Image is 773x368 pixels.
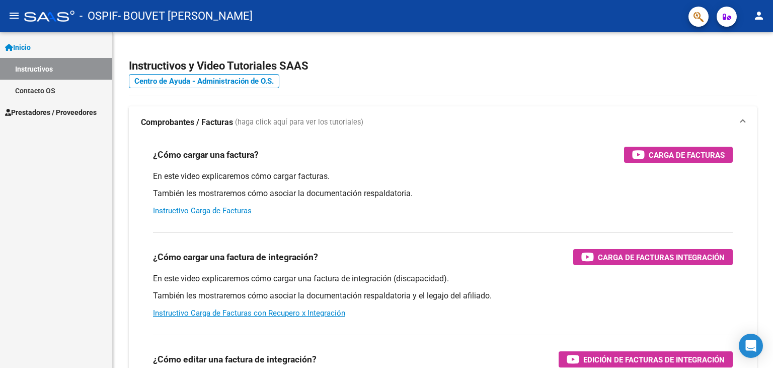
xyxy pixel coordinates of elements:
[559,351,733,367] button: Edición de Facturas de integración
[753,10,765,22] mat-icon: person
[583,353,725,366] span: Edición de Facturas de integración
[118,5,253,27] span: - BOUVET [PERSON_NAME]
[129,106,757,139] mat-expansion-panel-header: Comprobantes / Facturas (haga click aquí para ver los tutoriales)
[129,56,757,76] h2: Instructivos y Video Tutoriales SAAS
[5,107,97,118] span: Prestadores / Proveedores
[129,74,279,88] a: Centro de Ayuda - Administración de O.S.
[8,10,20,22] mat-icon: menu
[141,117,233,128] strong: Comprobantes / Facturas
[649,149,725,161] span: Carga de Facturas
[80,5,118,27] span: - OSPIF
[573,249,733,265] button: Carga de Facturas Integración
[153,148,259,162] h3: ¿Cómo cargar una factura?
[153,206,252,215] a: Instructivo Carga de Facturas
[153,309,345,318] a: Instructivo Carga de Facturas con Recupero x Integración
[153,290,733,301] p: También les mostraremos cómo asociar la documentación respaldatoria y el legajo del afiliado.
[153,188,733,199] p: También les mostraremos cómo asociar la documentación respaldatoria.
[598,251,725,264] span: Carga de Facturas Integración
[153,352,317,366] h3: ¿Cómo editar una factura de integración?
[153,171,733,182] p: En este video explicaremos cómo cargar facturas.
[739,334,763,358] div: Open Intercom Messenger
[153,273,733,284] p: En este video explicaremos cómo cargar una factura de integración (discapacidad).
[235,117,363,128] span: (haga click aquí para ver los tutoriales)
[5,42,31,53] span: Inicio
[624,147,733,163] button: Carga de Facturas
[153,250,318,264] h3: ¿Cómo cargar una factura de integración?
